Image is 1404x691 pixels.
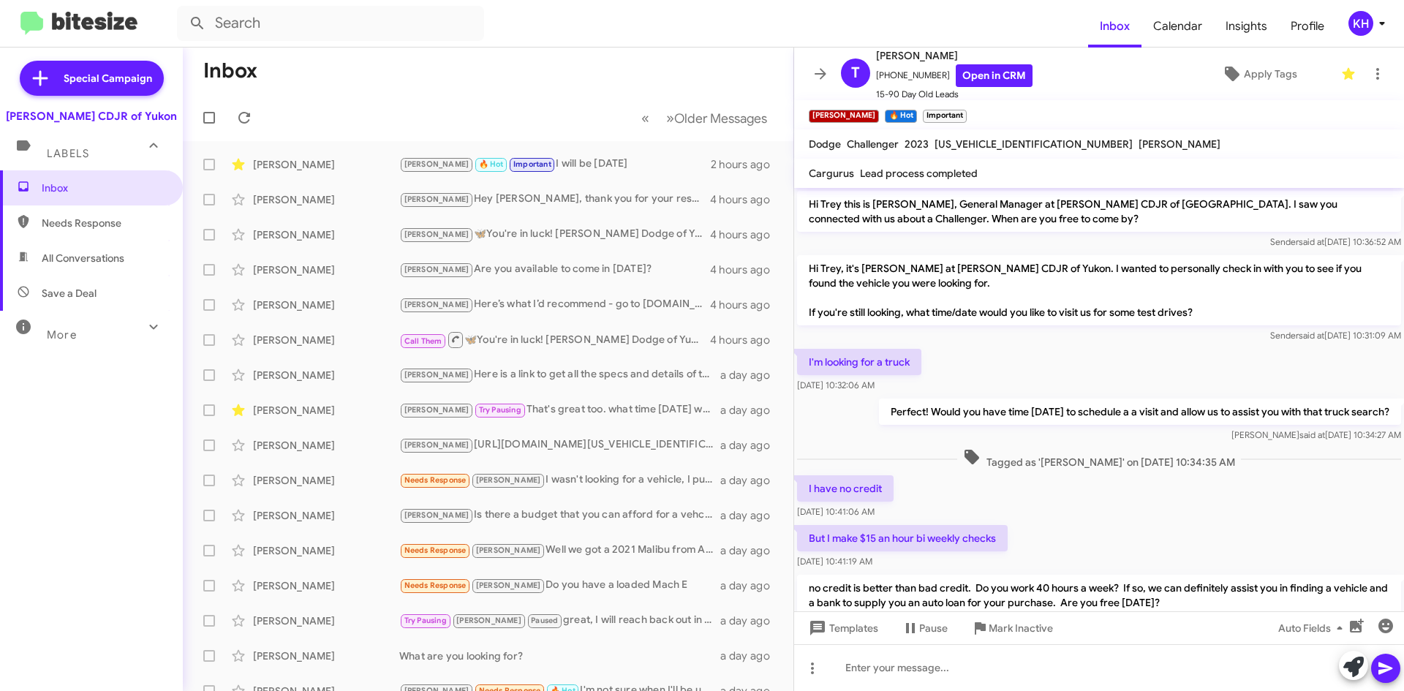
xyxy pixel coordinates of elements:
div: [PERSON_NAME] [253,508,399,523]
input: Search [177,6,484,41]
span: [PERSON_NAME] [404,300,469,309]
div: 4 hours ago [710,298,782,312]
button: Apply Tags [1184,61,1334,87]
div: What are you looking for? [399,649,720,663]
button: KH [1336,11,1388,36]
span: Tagged as '[PERSON_NAME]' on [DATE] 10:34:35 AM [957,448,1241,469]
div: a day ago [720,578,782,593]
a: Open in CRM [956,64,1033,87]
span: More [47,328,77,341]
div: [PERSON_NAME] [253,227,399,242]
span: Templates [806,615,878,641]
p: I'm looking for a truck [797,349,921,375]
span: 🔥 Hot [479,159,504,169]
p: Hi Trey, it's [PERSON_NAME] at [PERSON_NAME] CDJR of Yukon. I wanted to personally check in with ... [797,255,1401,325]
a: Inbox [1088,5,1141,48]
span: [PERSON_NAME] [404,370,469,380]
span: said at [1299,236,1324,247]
span: Mark Inactive [989,615,1053,641]
div: a day ago [720,438,782,453]
h1: Inbox [203,59,257,83]
small: Important [923,110,967,123]
div: a day ago [720,403,782,418]
div: That's great too. what time [DATE] works for you? [399,401,720,418]
div: [PERSON_NAME] [253,192,399,207]
p: Perfect! Would you have time [DATE] to schedule a a visit and allow us to assist you with that tr... [879,399,1401,425]
div: 4 hours ago [710,333,782,347]
span: » [666,109,674,127]
div: [PERSON_NAME] [253,368,399,382]
div: Here is a link to get all the specs and details of that unit [399,366,720,383]
span: Older Messages [674,110,767,127]
div: 4 hours ago [710,192,782,207]
div: 2 hours ago [711,157,782,172]
div: [PERSON_NAME] [253,613,399,628]
div: a day ago [720,613,782,628]
button: Auto Fields [1267,615,1360,641]
span: Needs Response [404,475,467,485]
button: Templates [794,615,890,641]
span: Special Campaign [64,71,152,86]
span: All Conversations [42,251,124,265]
span: Sender [DATE] 10:36:52 AM [1270,236,1401,247]
span: [PERSON_NAME] [DATE] 10:34:27 AM [1231,429,1401,440]
div: [URL][DOMAIN_NAME][US_VEHICLE_IDENTIFICATION_NUMBER] [399,437,720,453]
span: Try Pausing [479,405,521,415]
span: 15-90 Day Old Leads [876,87,1033,102]
a: Calendar [1141,5,1214,48]
div: a day ago [720,543,782,558]
div: 🦋You're in luck! [PERSON_NAME] Dodge of Yukon is having our Fall $ales Event!🍂 We need to move so... [399,331,710,349]
div: I wasn't looking for a vehicle, I purchased a 2021 [PERSON_NAME] in April of 21, I just now hit 1... [399,472,720,488]
span: said at [1299,330,1324,341]
div: a day ago [720,508,782,523]
span: Inbox [42,181,166,195]
span: [PERSON_NAME] [404,159,469,169]
div: a day ago [720,368,782,382]
span: [PERSON_NAME] [1139,137,1220,151]
div: [PERSON_NAME] [253,578,399,593]
button: Previous [633,103,658,133]
span: [PERSON_NAME] [476,475,541,485]
span: Needs Response [404,545,467,555]
div: Here’s what I’d recommend - go to [DOMAIN_NAME]. You will get a good estimate there. Just keep in... [399,296,710,313]
a: Special Campaign [20,61,164,96]
span: [DATE] 10:41:06 AM [797,506,875,517]
span: Auto Fields [1278,615,1348,641]
span: Paused [531,616,558,625]
div: [PERSON_NAME] [253,438,399,453]
span: Try Pausing [404,616,447,625]
span: Labels [47,147,89,160]
span: Needs Response [404,581,467,590]
div: KH [1348,11,1373,36]
span: Needs Response [42,216,166,230]
small: [PERSON_NAME] [809,110,879,123]
span: Important [513,159,551,169]
span: Cargurus [809,167,854,180]
span: T [851,61,860,85]
span: [PERSON_NAME] [404,265,469,274]
div: [PERSON_NAME] [253,403,399,418]
span: 2023 [905,137,929,151]
span: [PERSON_NAME] [876,47,1033,64]
div: great, I will reach back out in the begining of November and see when would be a good time to vis... [399,612,720,629]
div: [PERSON_NAME] CDJR of Yukon [6,109,177,124]
span: Apply Tags [1244,61,1297,87]
span: Challenger [847,137,899,151]
span: [PERSON_NAME] [404,230,469,239]
div: [PERSON_NAME] [253,473,399,488]
p: But I make $15 an hour bi weekly checks [797,525,1008,551]
div: Well we got a 2021 Malibu from Auto One in [GEOGRAPHIC_DATA], paid almost 2 grand for a down paym... [399,542,720,559]
button: Next [657,103,776,133]
a: Insights [1214,5,1279,48]
small: 🔥 Hot [885,110,916,123]
p: Hi Trey this is [PERSON_NAME], General Manager at [PERSON_NAME] CDJR of [GEOGRAPHIC_DATA]. I saw ... [797,191,1401,232]
div: Is there a budget that you can afford for a vehcile for your needs? [399,507,720,524]
a: Profile [1279,5,1336,48]
span: [DATE] 10:41:19 AM [797,556,872,567]
span: [PERSON_NAME] [456,616,521,625]
div: 4 hours ago [710,263,782,277]
div: [PERSON_NAME] [253,157,399,172]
